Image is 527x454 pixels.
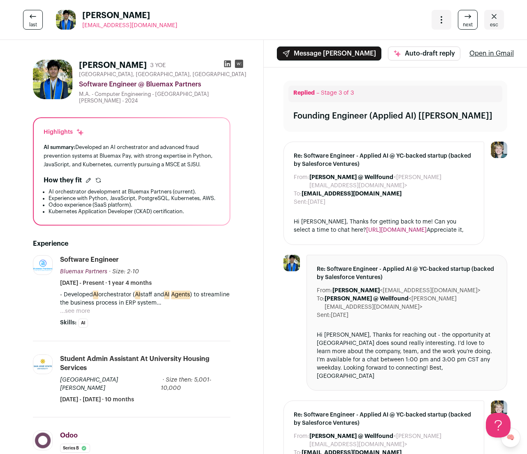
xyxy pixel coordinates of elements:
span: [EMAIL_ADDRESS][DOMAIN_NAME] [82,23,177,28]
a: 🧠 [501,428,520,447]
dt: From: [294,432,309,449]
span: [GEOGRAPHIC_DATA][PERSON_NAME] [60,377,118,391]
span: [PERSON_NAME] [82,10,177,21]
h1: [PERSON_NAME] [79,60,147,71]
li: AI [78,319,88,328]
button: Open dropdown [432,10,451,30]
div: Hi [PERSON_NAME], Thanks for getting back to me! Can you select a time to chat here? Appreciate it, [294,218,474,235]
mark: AI [93,290,98,299]
li: Odoo experience (SaaS platform). [49,202,220,208]
a: next [458,10,478,30]
img: fb8a2563989419a4d1e913659537fae1112b3ffe4c1d8a2241efac6954a37798.jpg [33,355,52,374]
dd: <[PERSON_NAME][EMAIL_ADDRESS][DOMAIN_NAME]> [309,173,474,190]
p: - Developed orchestrator ( staff and ) to streamline the business process in ERP system [60,291,230,307]
dt: Sent: [317,311,331,319]
img: 771c9f9374fd86e9f264b4b1c4f51b44404fa8d628598253fbc5d4f220194dfc.jpg [33,60,72,99]
dd: [DATE] [308,198,325,206]
span: Re: Software Engineer - Applied AI @ YC-backed startup (backed by Salesforce Ventures) [294,152,474,168]
h2: How they fit [44,175,82,185]
b: [PERSON_NAME] @ Wellfound [309,175,393,180]
img: 771c9f9374fd86e9f264b4b1c4f51b44404fa8d628598253fbc5d4f220194dfc.jpg [283,255,300,271]
img: 6494470-medium_jpg [491,142,507,158]
div: Student Admin Assistant at University Housing Services [60,354,230,373]
mark: AI [135,290,140,299]
img: dbfa4edfa1146ace79cbb04264605bf0815fd0fb5a800d90716d9e109ec7eb18.png [33,260,52,271]
div: Software Engineer [60,255,119,264]
button: Auto-draft reply [388,47,460,61]
span: [DATE] - Present · 1 year 4 months [60,279,152,287]
b: [EMAIL_ADDRESS][DOMAIN_NAME] [302,191,402,197]
dt: Sent: [294,198,308,206]
dt: To: [317,295,325,311]
button: ...see more [60,307,90,315]
img: a5c5a685bdbdbebb64cc5d6456b3621be4352cd131470dc5c72883dda53d0dc3.jpg [33,431,52,450]
dd: [DATE] [331,311,348,319]
b: [PERSON_NAME] @ Wellfound [309,433,393,439]
li: Series B [60,444,90,453]
iframe: Help Scout Beacon - Open [486,413,511,438]
img: 6494470-medium_jpg [491,400,507,417]
a: Close [484,10,504,30]
dd: <[PERSON_NAME][EMAIL_ADDRESS][DOMAIN_NAME]> [309,432,474,449]
div: 3 YOE [150,61,166,70]
dd: <[EMAIL_ADDRESS][DOMAIN_NAME]> [332,286,481,295]
span: Stage 3 of 3 [321,90,354,96]
h2: Experience [33,239,230,249]
span: Bluemax Partners [60,269,107,275]
div: Founding Engineer (Applied AI) [[PERSON_NAME]] [293,110,492,122]
span: · Size then: 5,001-10,000 [161,377,211,391]
b: [PERSON_NAME] @ Wellfound [325,296,409,302]
img: 771c9f9374fd86e9f264b4b1c4f51b44404fa8d628598253fbc5d4f220194dfc.jpg [56,10,76,30]
div: Developed an AI orchestrator and advanced fraud prevention systems at Bluemax Pay, with strong ex... [44,143,220,169]
mark: Agents [171,290,190,299]
span: Re: Software Engineer - Applied AI @ YC-backed startup (backed by Salesforce Ventures) [317,265,497,282]
dt: To: [294,190,302,198]
span: [DATE] - [DATE] · 10 months [60,396,134,404]
a: [URL][DOMAIN_NAME] [366,227,427,233]
li: Experience with Python, JavaScript, PostgreSQL, Kubernetes, AWS. [49,195,220,202]
dt: From: [317,286,332,295]
span: next [463,21,473,28]
a: last [23,10,43,30]
span: AI summary: [44,144,75,150]
dt: From: [294,173,309,190]
li: AI orchestrator development at Bluemax Partners (current). [49,189,220,195]
a: [EMAIL_ADDRESS][DOMAIN_NAME] [82,21,177,30]
span: Odoo [60,432,78,439]
span: Replied [293,90,315,96]
span: – [316,90,319,96]
span: · Size: 2-10 [109,269,139,275]
dd: <[PERSON_NAME][EMAIL_ADDRESS][DOMAIN_NAME]> [325,295,497,311]
span: Re: Software Engineer - Applied AI @ YC-backed startup (backed by Salesforce Ventures) [294,411,474,427]
div: Software Engineer @ Bluemax Partners [79,79,246,89]
mark: AI [164,290,169,299]
span: [GEOGRAPHIC_DATA], [GEOGRAPHIC_DATA], [GEOGRAPHIC_DATA] [79,71,246,78]
div: M.A. - Computer Engineering - [GEOGRAPHIC_DATA][PERSON_NAME] - 2024 [79,91,246,104]
li: Kubernetes Application Developer (CKAD) certification. [49,208,220,215]
div: Highlights [44,128,84,136]
a: Open in Gmail [469,49,514,58]
button: Message [PERSON_NAME] [277,47,381,61]
span: last [29,21,37,28]
b: [PERSON_NAME] [332,288,380,293]
span: Skills: [60,319,77,327]
span: esc [490,21,498,28]
div: Hi [PERSON_NAME], Thanks for reaching out - the opportunity at [GEOGRAPHIC_DATA] does sound reall... [317,331,497,380]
